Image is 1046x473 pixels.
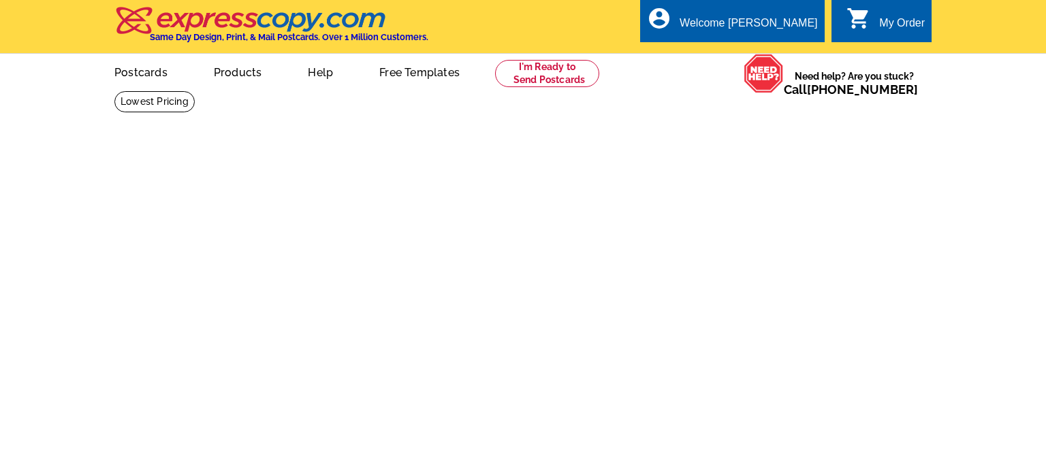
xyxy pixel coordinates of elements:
[784,82,918,97] span: Call
[647,6,671,31] i: account_circle
[744,54,784,93] img: help
[286,55,355,87] a: Help
[93,55,189,87] a: Postcards
[358,55,481,87] a: Free Templates
[879,17,925,36] div: My Order
[114,16,428,42] a: Same Day Design, Print, & Mail Postcards. Over 1 Million Customers.
[784,69,925,97] span: Need help? Are you stuck?
[846,15,925,32] a: shopping_cart My Order
[150,32,428,42] h4: Same Day Design, Print, & Mail Postcards. Over 1 Million Customers.
[680,17,817,36] div: Welcome [PERSON_NAME]
[846,6,871,31] i: shopping_cart
[807,82,918,97] a: [PHONE_NUMBER]
[192,55,284,87] a: Products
